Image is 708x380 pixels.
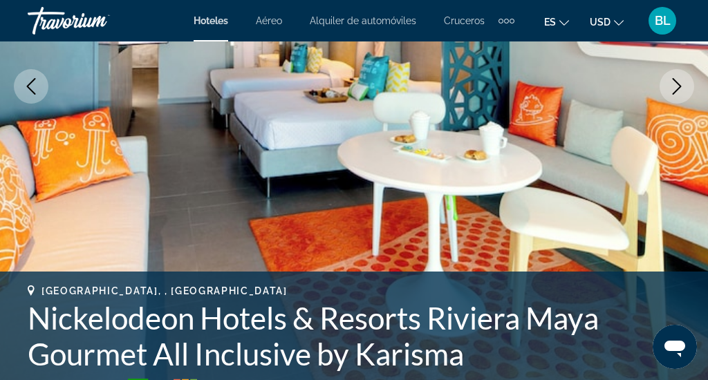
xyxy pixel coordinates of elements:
[444,15,485,26] a: Cruceros
[41,285,288,296] span: [GEOGRAPHIC_DATA], , [GEOGRAPHIC_DATA]
[14,69,48,104] button: Previous image
[655,14,671,28] span: BL
[28,300,680,372] h1: Nickelodeon Hotels & Resorts Riviera Maya Gourmet All Inclusive by Karisma
[660,69,694,104] button: Next image
[28,3,166,39] a: Travorium
[590,12,624,32] button: Change currency
[256,15,282,26] a: Aéreo
[644,6,680,35] button: User Menu
[544,17,556,28] span: es
[499,10,514,32] button: Extra navigation items
[653,325,697,369] iframe: Botón para iniciar la ventana de mensajería
[544,12,569,32] button: Change language
[310,15,416,26] a: Alquiler de automóviles
[194,15,228,26] a: Hoteles
[590,17,611,28] span: USD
